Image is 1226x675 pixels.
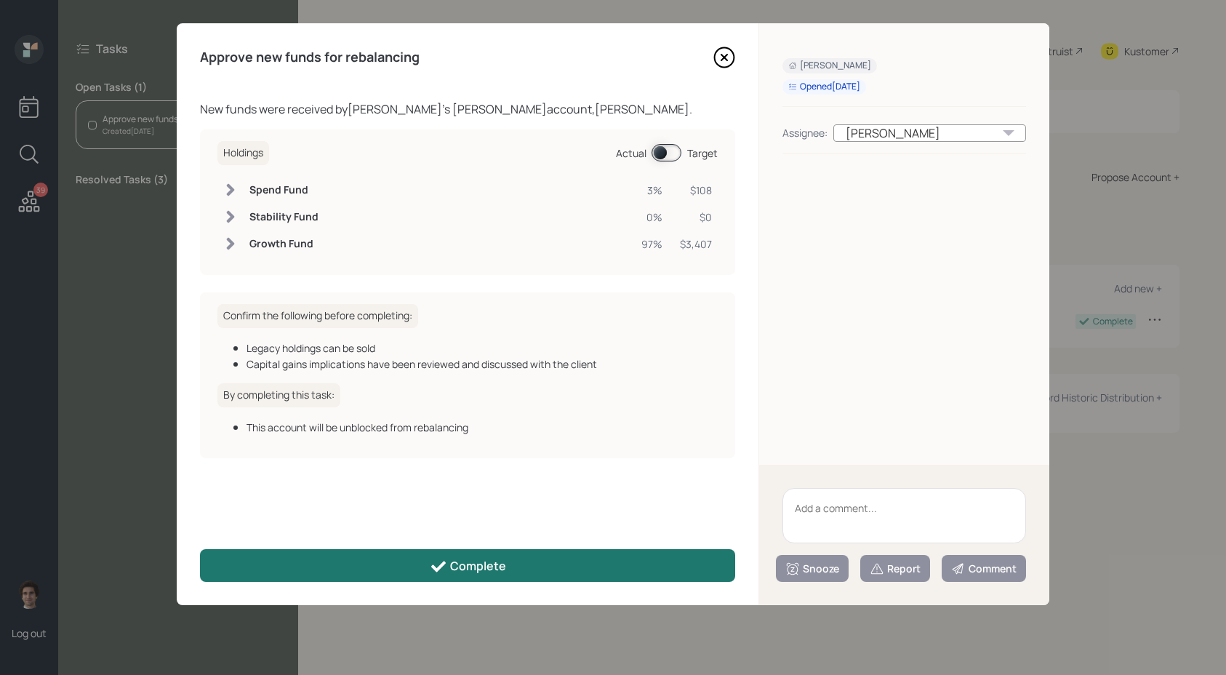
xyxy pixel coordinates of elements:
[776,555,849,582] button: Snooze
[200,49,420,65] h4: Approve new funds for rebalancing
[782,125,828,140] div: Assignee:
[680,183,712,198] div: $108
[680,209,712,225] div: $0
[247,340,718,356] div: Legacy holdings can be sold
[870,562,921,576] div: Report
[430,558,506,575] div: Complete
[951,562,1017,576] div: Comment
[942,555,1026,582] button: Comment
[249,184,318,196] h6: Spend Fund
[200,100,735,118] div: New funds were received by [PERSON_NAME] 's [PERSON_NAME] account, [PERSON_NAME] .
[641,236,662,252] div: 97%
[616,145,646,161] div: Actual
[641,209,662,225] div: 0%
[788,60,871,72] div: [PERSON_NAME]
[217,141,269,165] h6: Holdings
[217,304,418,328] h6: Confirm the following before completing:
[249,211,318,223] h6: Stability Fund
[788,81,860,93] div: Opened [DATE]
[217,383,340,407] h6: By completing this task:
[247,356,718,372] div: Capital gains implications have been reviewed and discussed with the client
[833,124,1026,142] div: [PERSON_NAME]
[680,236,712,252] div: $3,407
[641,183,662,198] div: 3%
[785,562,839,576] div: Snooze
[247,420,718,435] div: This account will be unblocked from rebalancing
[200,549,735,582] button: Complete
[860,555,930,582] button: Report
[687,145,718,161] div: Target
[249,238,318,250] h6: Growth Fund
